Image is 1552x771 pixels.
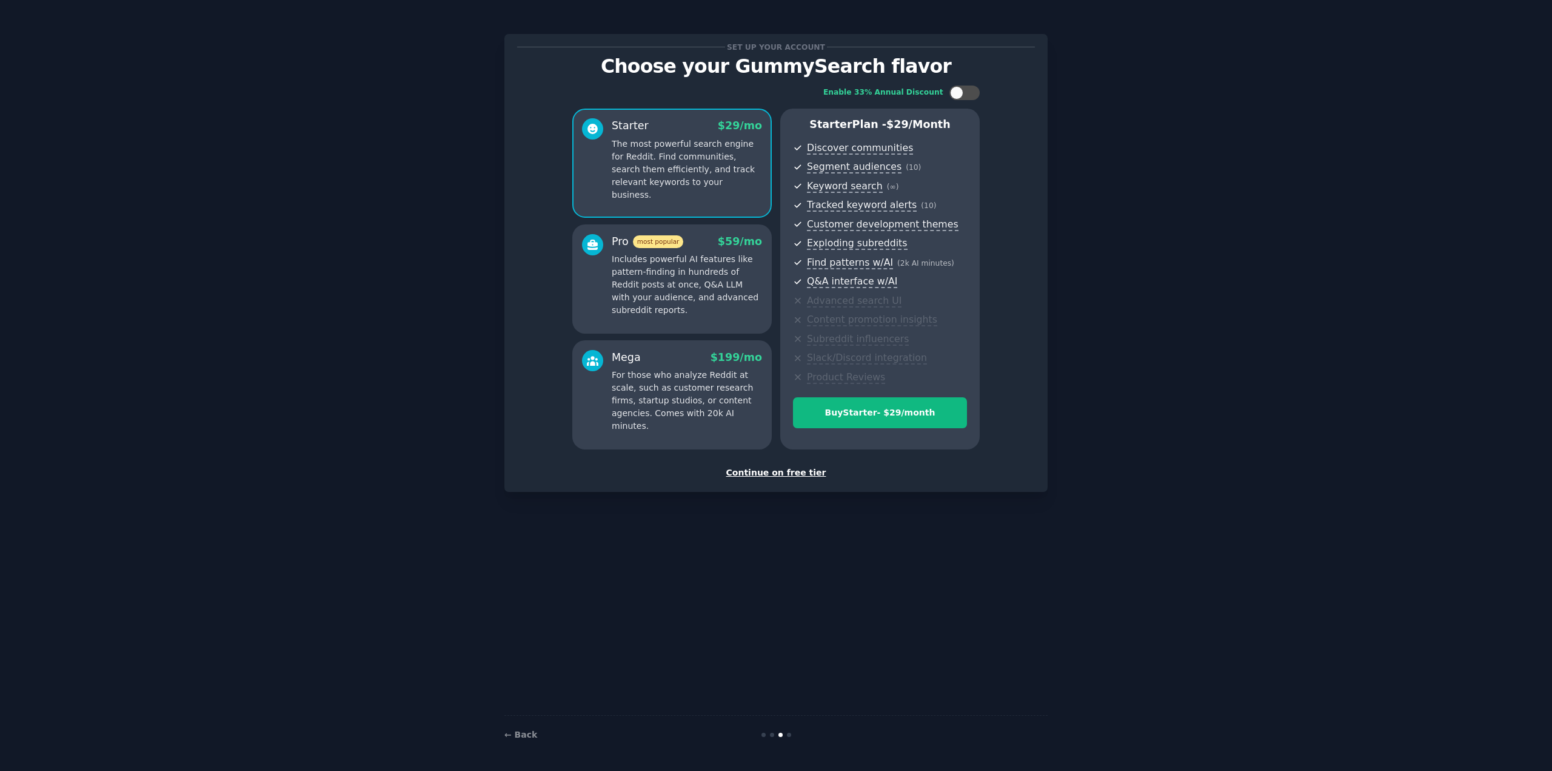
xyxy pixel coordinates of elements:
[794,406,966,419] div: Buy Starter - $ 29 /month
[612,138,762,201] p: The most powerful search engine for Reddit. Find communities, search them efficiently, and track ...
[718,120,762,132] span: $ 29 /mo
[921,201,936,210] span: ( 10 )
[793,397,967,428] button: BuyStarter- $29/month
[887,183,899,191] span: ( ∞ )
[711,351,762,363] span: $ 199 /mo
[807,352,927,365] span: Slack/Discord integration
[807,314,937,326] span: Content promotion insights
[504,730,537,739] a: ← Back
[823,87,943,98] div: Enable 33% Annual Discount
[807,371,885,384] span: Product Reviews
[633,235,684,248] span: most popular
[807,161,901,173] span: Segment audiences
[807,275,897,288] span: Q&A interface w/AI
[897,259,954,268] span: ( 2k AI minutes )
[807,237,907,250] span: Exploding subreddits
[517,466,1035,479] div: Continue on free tier
[517,56,1035,77] p: Choose your GummySearch flavor
[612,369,762,433] p: For those who analyze Reddit at scale, such as customer research firms, startup studios, or conte...
[807,142,913,155] span: Discover communities
[725,41,828,53] span: Set up your account
[807,333,909,346] span: Subreddit influencers
[718,235,762,247] span: $ 59 /mo
[612,234,683,249] div: Pro
[906,163,921,172] span: ( 10 )
[612,253,762,317] p: Includes powerful AI features like pattern-finding in hundreds of Reddit posts at once, Q&A LLM w...
[807,218,958,231] span: Customer development themes
[807,257,893,269] span: Find patterns w/AI
[793,117,967,132] p: Starter Plan -
[807,295,901,308] span: Advanced search UI
[807,199,917,212] span: Tracked keyword alerts
[612,118,649,133] div: Starter
[807,180,883,193] span: Keyword search
[886,118,951,130] span: $ 29 /month
[612,350,641,365] div: Mega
